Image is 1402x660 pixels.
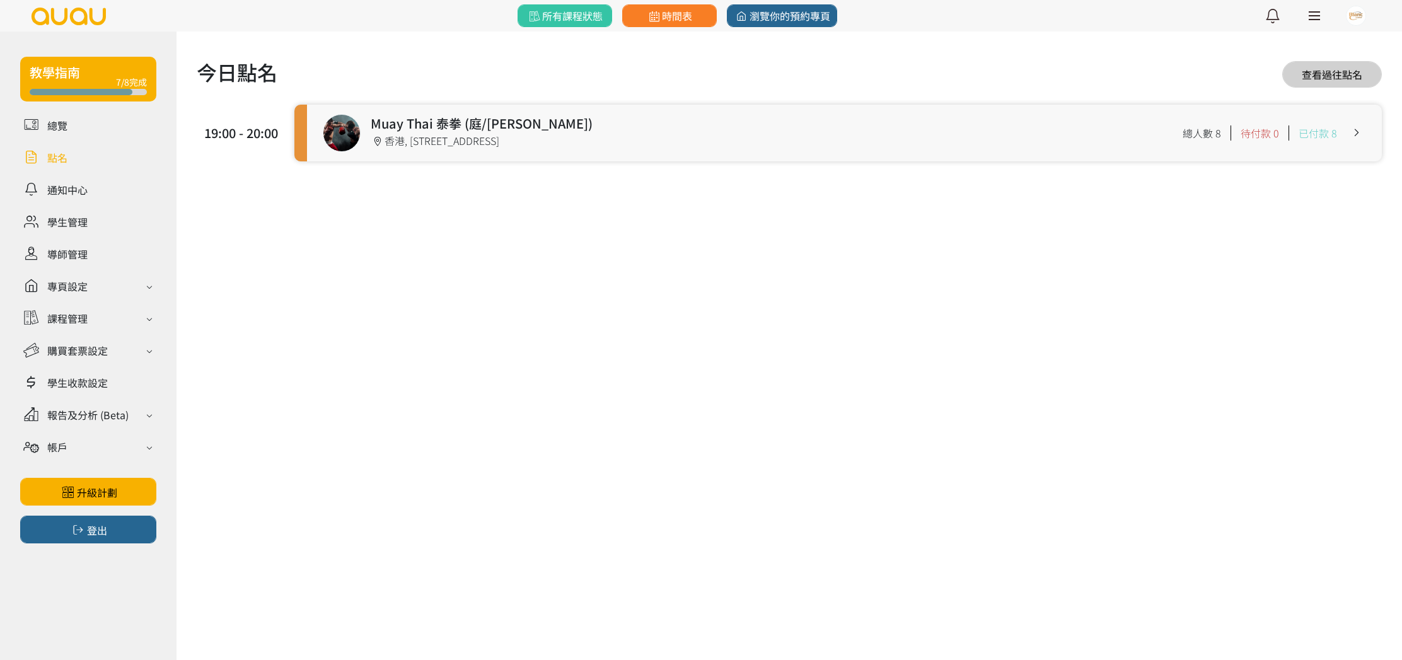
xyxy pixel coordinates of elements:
img: logo.svg [30,8,107,25]
button: 登出 [20,516,156,543]
a: 瀏覽你的預約專頁 [727,4,837,27]
a: 所有課程狀態 [518,4,612,27]
div: 報告及分析 (Beta) [47,407,129,422]
div: 專頁設定 [47,279,88,294]
span: 瀏覽你的預約專頁 [734,8,830,23]
a: 時間表 [622,4,717,27]
div: 帳戶 [47,439,67,454]
h1: 今日點名 [197,57,277,87]
a: 升級計劃 [20,478,156,506]
div: 課程管理 [47,311,88,326]
span: 所有課程狀態 [526,8,603,23]
div: 購買套票設定 [47,343,108,358]
div: 19:00 - 20:00 [203,124,279,142]
a: 查看過往點名 [1282,61,1382,88]
span: 時間表 [646,8,692,23]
